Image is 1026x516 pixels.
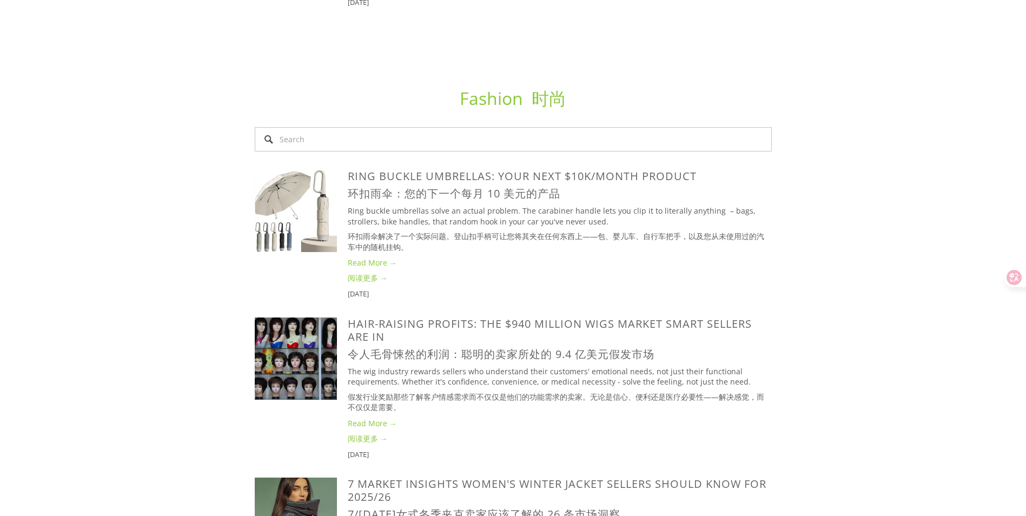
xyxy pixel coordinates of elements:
a: Ring Buckle Umbrellas: Your Next $10K/Month Product [255,170,348,252]
a: Ring Buckle Umbrellas: Your Next $10K/Month Product环扣雨伞：您的下一个每月 10 美元的产品 [348,169,772,200]
font: 阅读更多 → [348,273,388,283]
font: 假发行业奖励那些了解客户情感需求而不仅仅是他们的功能需求的卖家。无论是信心、便利还是医疗必要性——解决感觉，而不仅仅是需要。 [348,392,764,413]
a: Read More →阅读更多 → [348,418,772,444]
a: Hair-Raising Profits: The $940 Million Wigs Market Smart Sellers Are In令人毛骨悚然的利润：聪明的卖家所处的 9.4 亿美元... [348,316,772,361]
time: [DATE] [348,289,369,299]
font: 令人毛骨悚然的利润：聪明的卖家所处的 9.4 亿美元假发市场 [348,347,654,361]
a: Read More →阅读更多 → [348,257,772,283]
a: Hair-Raising Profits: The $940 Million Wigs Market Smart Sellers Are In [255,317,348,400]
time: [DATE] [348,449,369,459]
p: The wig industry rewards sellers who understand their customers' emotional needs, not just their ... [348,366,772,413]
p: Ring buckle umbrellas solve an actual problem. The carabiner handle lets you clip it to literally... [348,206,772,252]
font: 环扣雨伞：您的下一个每月 10 美元的产品 [348,186,560,201]
img: Hair-Raising Profits: The $940 Million Wigs Market Smart Sellers Are In [255,317,337,400]
font: 环扣雨伞解决了一个实际问题。登山扣手柄可让您将其夹在任何东西上——包、婴儿车、自行车把手，以及您从未使用过的汽车中的随机挂钩。 [348,231,764,252]
img: Ring Buckle Umbrellas: Your Next $10K/Month Product [255,170,337,252]
a: Fashion 时尚 [460,87,566,110]
input: Search [255,127,772,151]
font: 阅读更多 → [348,433,388,444]
font: 时尚 [532,87,566,110]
